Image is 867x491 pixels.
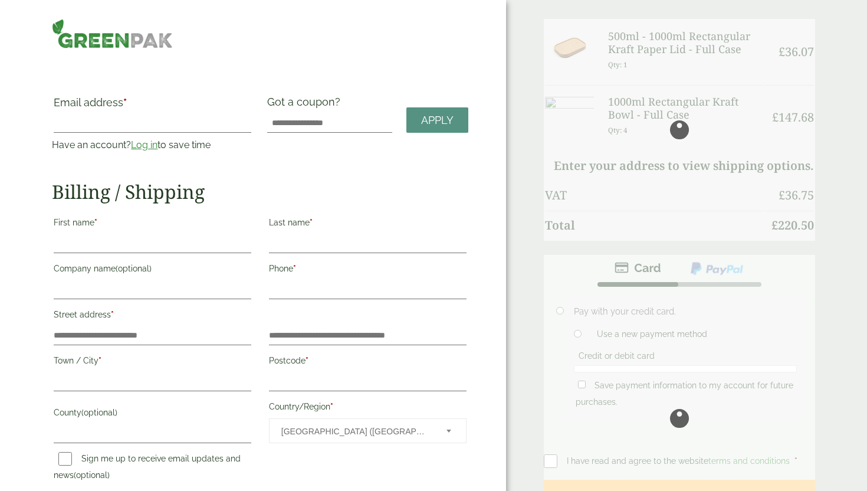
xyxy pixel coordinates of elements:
abbr: required [330,402,333,411]
p: Have an account? to save time [52,138,253,152]
label: Last name [269,214,467,234]
abbr: required [293,264,296,273]
abbr: required [111,310,114,319]
span: United Kingdom (UK) [281,419,431,444]
span: Apply [421,114,454,127]
img: GreenPak Supplies [52,19,172,48]
span: (optional) [116,264,152,273]
label: Got a coupon? [267,96,345,114]
abbr: required [94,218,97,227]
a: Apply [406,107,468,133]
label: Sign me up to receive email updates and news [54,454,241,483]
label: Country/Region [269,398,467,418]
label: County [54,404,251,424]
label: First name [54,214,251,234]
a: Log in [131,139,157,150]
abbr: required [310,218,313,227]
label: Company name [54,260,251,280]
span: (optional) [74,470,110,480]
h2: Billing / Shipping [52,181,468,203]
span: Country/Region [269,418,467,443]
input: Sign me up to receive email updates and news(optional) [58,452,72,466]
abbr: required [123,96,127,109]
label: Postcode [269,352,467,372]
label: Phone [269,260,467,280]
abbr: required [98,356,101,365]
abbr: required [306,356,308,365]
label: Email address [54,97,251,114]
label: Street address [54,306,251,326]
label: Town / City [54,352,251,372]
span: (optional) [81,408,117,417]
